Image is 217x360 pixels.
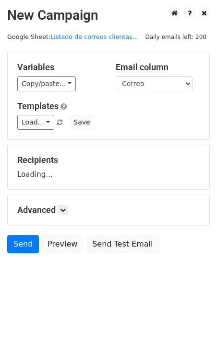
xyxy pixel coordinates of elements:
[69,115,94,130] button: Save
[17,205,200,215] h5: Advanced
[17,115,54,130] a: Load...
[7,33,138,40] small: Google Sheet:
[17,155,200,165] h5: Recipients
[17,101,59,111] a: Templates
[116,62,200,73] h5: Email column
[7,7,210,24] h2: New Campaign
[41,235,84,253] a: Preview
[17,76,76,91] a: Copy/paste...
[7,235,39,253] a: Send
[142,33,210,40] a: Daily emails left: 200
[142,32,210,42] span: Daily emails left: 200
[17,62,101,73] h5: Variables
[17,155,200,180] div: Loading...
[50,33,138,40] a: Listado de correos clientas...
[86,235,159,253] a: Send Test Email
